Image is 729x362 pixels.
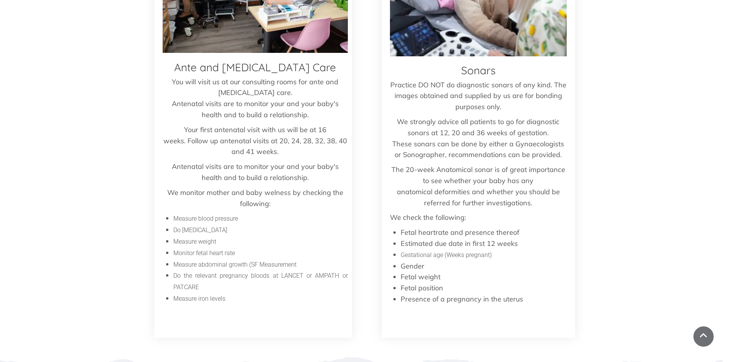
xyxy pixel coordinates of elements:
a: Scroll To Top [693,326,714,347]
h3: Ante and [MEDICAL_DATA] Care [163,62,348,73]
span: Measure iron levels [173,295,225,302]
li: Presence of a pregnancy in the uterus [401,294,567,305]
p: We strongly advice all patients to go for diagnostic sonars at 12, 20 and 36 weeks of gestation. ... [390,116,567,161]
span: Measure blood pressure [173,215,238,222]
p: Practice DO NOT do diagnostic sonars of any kind. The images obtained and supplied by us are for ... [390,80,567,113]
li: Gender [401,261,567,272]
span: Do [MEDICAL_DATA] [173,226,227,234]
p: We check the following: [390,212,567,223]
li: Fetal position [401,283,567,294]
span: Monitor fetal heart rate [173,249,235,257]
li: Fetal weight [401,272,567,283]
h3: Sonars [390,65,567,76]
p: You will visit us at our consulting rooms for ante and [MEDICAL_DATA] care. [163,77,348,99]
p: Antenatal visits are to monitor your and your baby's health and to build a relationship. [163,98,348,121]
p: The 20-week Anatomical sonar is of great importance to see whether your baby has any anatomical d... [390,164,567,208]
li: Fetal heartrate and presence thereof [401,227,567,238]
li: Estimated due date in first 12 weeks [401,238,567,249]
p: Antenatal visits are to monitor your and your baby's health and to build a relationship. [163,161,348,183]
span: Do the relevant pregnancy bloods at LANCET or AMPATH or PATCARE [173,272,348,291]
span: Gestational age (Weeks pregnant) [401,251,492,259]
span: Measure abdominal growth (SF Measurement [173,261,297,268]
span: Measure weight [173,238,216,245]
p: Your first antenatal visit with us will be at 16 weeks. Follow up antenatal visits at 20, 24, 28,... [163,124,348,157]
p: We monitor mother and baby welness by checking the following: [163,187,348,210]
